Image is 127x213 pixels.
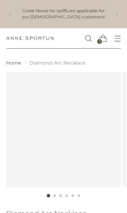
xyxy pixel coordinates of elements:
[110,31,124,45] button: Open menu modal
[22,8,105,20] a: Great News! No tariffs are applicable for our [DEMOGRAPHIC_DATA] customers!
[6,59,121,67] nav: breadcrumbs
[81,31,95,45] a: Open search modal
[97,39,102,44] span: 0
[6,60,21,66] a: Home
[6,36,54,40] a: Anne Sportun Fine Jewellery
[29,60,86,66] span: Diamond Arc Necklace
[6,72,121,187] a: Small Graduated Diamond Necklace - Anne Sportun Fine Jewellery
[96,31,110,45] a: Open cart modal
